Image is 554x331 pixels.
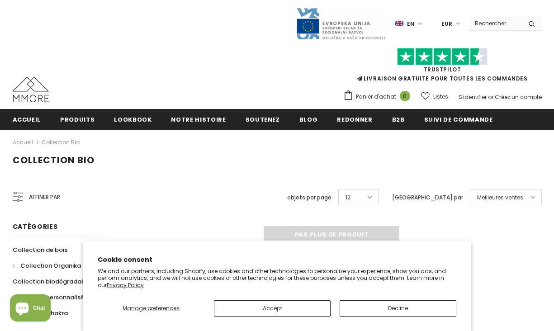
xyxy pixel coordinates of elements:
[441,19,452,28] span: EUR
[20,261,81,270] span: Collection Organika
[299,115,318,124] span: Blog
[356,92,396,101] span: Panier d'achat
[407,19,414,28] span: en
[395,20,403,28] img: i-lang-1.png
[343,90,415,104] a: Panier d'achat 0
[7,294,53,324] inbox-online-store-chat: Shopify online store chat
[421,89,448,104] a: Listes
[337,115,372,124] span: Redonner
[60,109,95,129] a: Produits
[60,115,95,124] span: Produits
[400,91,410,101] span: 0
[392,193,463,202] label: [GEOGRAPHIC_DATA] par
[114,109,152,129] a: Lookbook
[424,109,493,129] a: Suivi de commande
[13,222,58,231] span: Catégories
[299,109,318,129] a: Blog
[98,300,205,317] button: Manage preferences
[459,93,487,101] a: S'identifier
[13,293,88,302] span: Collection personnalisée
[246,109,280,129] a: soutenez
[488,93,493,101] span: or
[114,115,152,124] span: Lookbook
[346,193,350,202] span: 12
[123,304,180,312] span: Manage preferences
[13,109,41,129] a: Accueil
[340,300,456,317] button: Decline
[424,115,493,124] span: Suivi de commande
[13,77,49,102] img: Cas MMORE
[287,193,331,202] label: objets par page
[337,109,372,129] a: Redonner
[397,48,488,66] img: Faites confiance aux étoiles pilotes
[392,109,405,129] a: B2B
[13,115,41,124] span: Accueil
[296,19,386,27] a: Javni Razpis
[107,281,144,289] a: Privacy Policy
[13,258,81,274] a: Collection Organika
[13,289,88,305] a: Collection personnalisée
[29,192,60,202] span: Affiner par
[424,66,461,73] a: TrustPilot
[13,137,33,148] a: Accueil
[98,268,457,289] p: We and our partners, including Shopify, use cookies and other technologies to personalize your ex...
[171,115,226,124] span: Notre histoire
[42,138,80,146] a: Collection Bio
[477,193,523,202] span: Meilleures ventes
[296,7,386,40] img: Javni Razpis
[171,109,226,129] a: Notre histoire
[214,300,331,317] button: Accept
[13,277,91,286] span: Collection biodégradable
[246,115,280,124] span: soutenez
[13,274,91,289] a: Collection biodégradable
[13,246,67,254] span: Collection de bois
[495,93,542,101] a: Créez un compte
[433,92,448,101] span: Listes
[13,154,95,166] span: Collection Bio
[98,255,457,265] h2: Cookie consent
[343,52,542,82] span: LIVRAISON GRATUITE POUR TOUTES LES COMMANDES
[13,242,67,258] a: Collection de bois
[392,115,405,124] span: B2B
[469,17,521,30] input: Search Site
